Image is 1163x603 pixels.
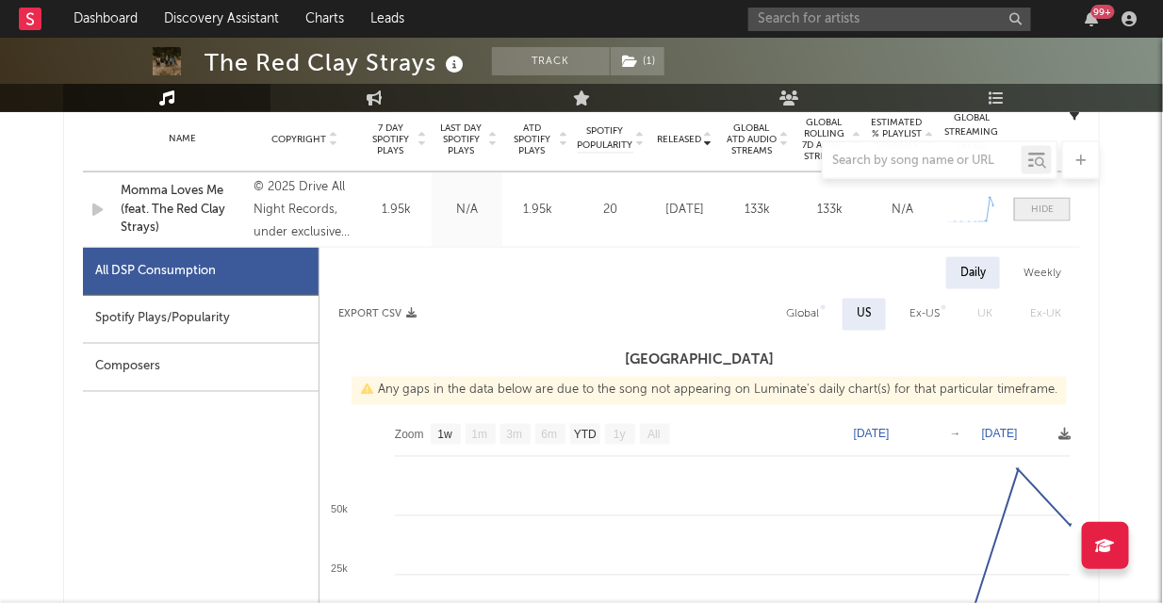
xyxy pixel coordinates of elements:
[121,182,244,237] a: Momma Loves Me (feat. The Red Clay Strays)
[1091,5,1115,19] div: 99 +
[854,428,890,441] text: [DATE]
[1086,11,1099,26] button: 99+
[574,429,597,442] text: YTD
[578,201,644,220] div: 20
[542,429,558,442] text: 6m
[121,132,244,146] div: Name
[366,201,427,220] div: 1.95k
[205,47,468,78] div: The Red Clay Strays
[438,429,453,442] text: 1w
[748,8,1031,31] input: Search for artists
[436,122,486,156] span: Last Day Spotify Plays
[610,47,665,75] span: ( 1 )
[578,124,633,153] span: Spotify Popularity
[507,429,523,442] text: 3m
[507,122,557,156] span: ATD Spotify Plays
[871,117,923,162] span: Estimated % Playlist Streams Last Day
[436,201,498,220] div: N/A
[319,350,1080,372] h3: [GEOGRAPHIC_DATA]
[657,134,701,145] span: Released
[338,309,417,320] button: Export CSV
[982,428,1018,441] text: [DATE]
[823,154,1022,169] input: Search by song name or URL
[946,257,1000,289] div: Daily
[1009,257,1075,289] div: Weekly
[614,429,626,442] text: 1y
[950,428,961,441] text: →
[786,303,819,326] div: Global
[472,429,488,442] text: 1m
[611,47,664,75] button: (1)
[395,429,424,442] text: Zoom
[331,563,348,575] text: 25k
[83,296,319,344] div: Spotify Plays/Popularity
[871,201,934,220] div: N/A
[366,122,416,156] span: 7 Day Spotify Plays
[653,201,716,220] div: [DATE]
[507,201,568,220] div: 1.95k
[95,260,216,283] div: All DSP Consumption
[352,377,1067,405] div: Any gaps in the data below are due to the song not appearing on Luminate's daily chart(s) for tha...
[83,248,319,296] div: All DSP Consumption
[798,117,850,162] span: Global Rolling 7D Audio Streams
[254,176,356,244] div: © 2025 Drive All Night Records, under exclusive license to UMG Recordings, Inc.
[909,303,940,326] div: Ex-US
[271,134,326,145] span: Copyright
[857,303,872,326] div: US
[492,47,610,75] button: Track
[726,201,789,220] div: 133k
[647,429,660,442] text: All
[943,111,1000,168] div: Global Streaming Trend (Last 60D)
[83,344,319,392] div: Composers
[726,122,778,156] span: Global ATD Audio Streams
[798,201,861,220] div: 133k
[331,504,348,515] text: 50k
